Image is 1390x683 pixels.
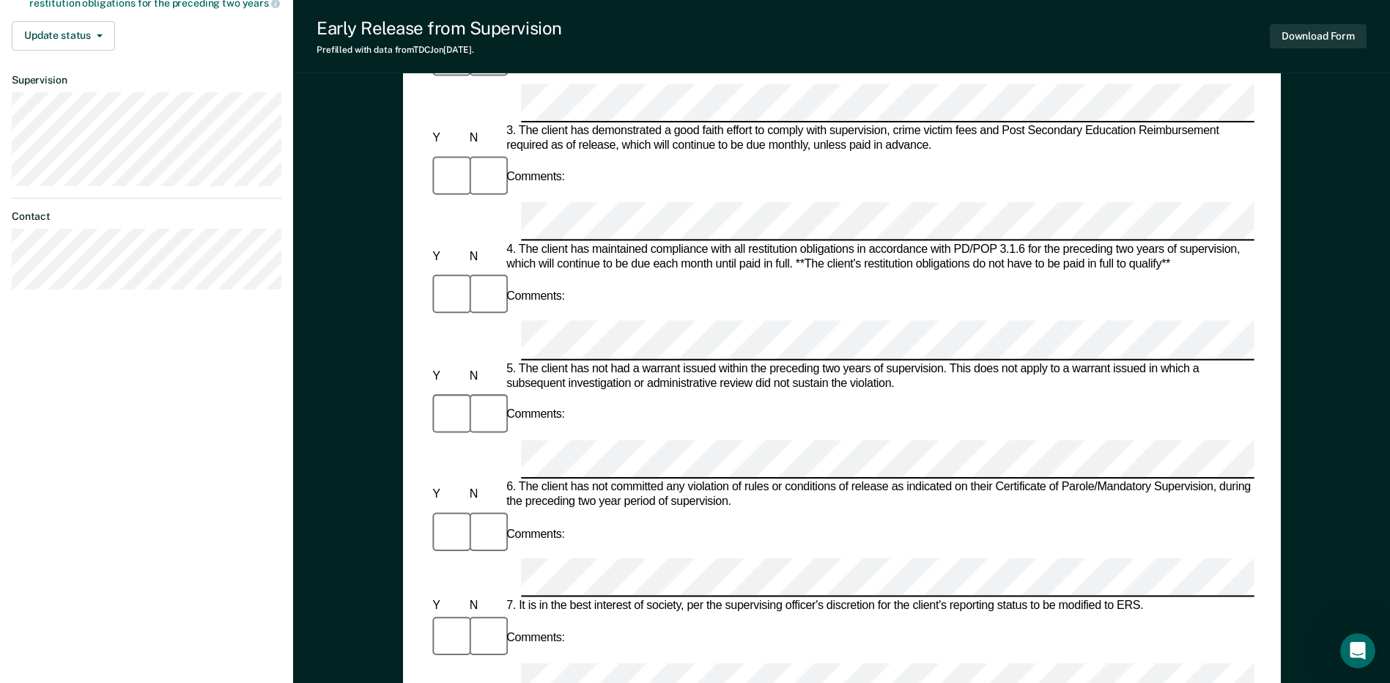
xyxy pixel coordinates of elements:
div: 4. The client has maintained compliance with all restitution obligations in accordance with PD/PO... [503,243,1254,272]
div: Y [429,250,466,265]
button: Update status [12,21,115,51]
div: 7. It is in the best interest of society, per the supervising officer's discretion for the client... [503,599,1254,613]
div: Y [429,599,466,613]
div: 6. The client has not committed any violation of rules or conditions of release as indicated on t... [503,480,1254,509]
div: Comments: [503,171,568,185]
dt: Contact [12,210,281,223]
div: Y [429,487,466,502]
div: N [466,487,503,502]
div: Comments: [503,631,568,646]
div: Early Release from Supervision [317,18,562,39]
dt: Supervision [12,74,281,86]
iframe: Intercom live chat [1340,633,1375,668]
button: Download Form [1270,24,1367,48]
div: 3. The client has demonstrated a good faith effort to comply with supervision, crime victim fees ... [503,124,1254,153]
div: Comments: [503,408,568,423]
div: Y [429,369,466,383]
div: Y [429,131,466,146]
div: 5. The client has not had a warrant issued within the preceding two years of supervision. This do... [503,361,1254,391]
div: N [466,131,503,146]
div: Prefilled with data from TDCJ on [DATE] . [317,45,562,55]
div: Comments: [503,527,568,542]
div: N [466,369,503,383]
div: N [466,250,503,265]
div: N [466,599,503,613]
div: Comments: [503,289,568,304]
